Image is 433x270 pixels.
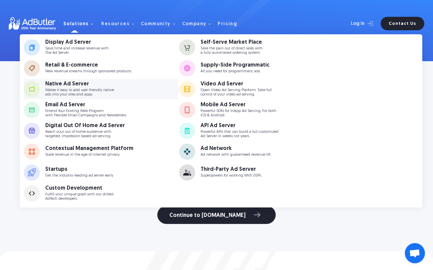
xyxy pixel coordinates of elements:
[201,46,263,55] p: Take the pain out of direct sales with a fully-automated ordering system.
[201,173,262,178] p: Superpowers for working With DSPs.
[141,13,181,34] div: Community
[63,22,89,27] div: Solutions
[24,58,179,78] a: Retail & E-commerce New revenue streams through sponsored products.
[101,22,129,27] div: Resources
[179,79,334,99] a: Video Ad Server Open Video Ad Serving Platform. Take fullcontrol of your video ad serving.
[141,22,171,27] div: Community
[218,21,242,27] a: Pricing
[45,69,132,74] p: New revenue streams through sponsored products.
[179,100,334,120] a: Mobile Ad Server Powerful SDKs for InApp Ad Serving. For bothiOS & Android.
[45,40,109,45] div: Display Ad Server
[45,186,113,191] div: Custom Development
[45,167,114,172] div: Startups
[405,243,425,263] div: Open chat
[201,102,276,108] div: Mobile Ad Server
[45,63,132,68] div: Retail & E-commerce
[201,123,278,128] div: API Ad Server
[179,121,334,141] a: API Ad Server Powerful APIs that can build a full customizedAd Server in weeks not years.
[179,162,334,183] a: Third-Party Ad Server Superpowers for working With DSPs.
[24,183,179,203] a: Custom Development Fulfill your unique goals with our skilledAdTech developers.
[201,146,271,151] div: Ad Network
[201,167,262,172] div: Third-Party Ad Server
[45,130,125,139] p: Reach your out of home audience with targeted, impression based ad-serving.
[24,79,179,99] a: Native Ad Server Makes it easy to add user-friendly nativeads into your sites and apps.
[201,81,272,87] div: Video Ad Server
[157,206,276,224] a: Continue to [DOMAIN_NAME]
[45,146,133,151] div: Contextual Management Platform
[201,153,271,157] p: Ad network with guaranteed revenue lift.
[24,162,179,183] a: Startups Get the industry-leading ad server early.
[381,17,424,30] a: Contact Us
[63,13,99,34] div: Solutions
[201,63,269,68] div: Supply-Side Programmatic
[45,102,127,108] div: Email Ad Server
[201,40,263,45] div: Self-Serve Market Place
[179,58,334,78] a: Supply-Side Programmatic All you need for programmatic ads.
[45,173,114,178] p: Get the industry-leading ad server early.
[333,17,377,30] a: Log In
[201,130,278,139] p: Powerful APIs that can build a full customized Ad Server in weeks not years.
[24,100,179,120] a: Email Ad Server Extend Your Existing Web Programwith Flexible Email Campaigns and Newsletters.
[24,142,179,162] a: Contextual Management Platform Scale revenue in the age of internet privacy.
[179,142,334,162] a: Ad Network Ad network with guaranteed revenue lift.
[45,123,125,128] div: Digital Out Of Home Ad Server
[201,69,269,74] p: All you need for programmatic ads.
[45,153,133,157] p: Scale revenue in the age of internet privacy.
[45,192,113,201] p: Fulfill your unique goals with our skilled AdTech developers.
[101,13,140,34] div: Resources
[45,88,114,97] p: Makes it easy to add user-friendly native ads into your sites and apps.
[45,46,109,55] p: Save time and increase revenue with The Ad Server.
[182,13,217,34] div: Company
[24,121,179,141] a: Digital Out Of Home Ad Server Reach your out of home audience withtargeted, impression based ad-s...
[20,34,422,207] nav: Solutions
[179,37,334,57] a: Self-Serve Market Place Take the pain out of direct sales witha fully-automated ordering system.
[24,37,179,57] a: Display Ad Server Save time and increase revenue withThe Ad Server.
[218,22,237,27] div: Pricing
[201,109,276,118] p: Powerful SDKs for InApp Ad Serving. For both iOS & Android.
[201,88,272,97] p: Open Video Ad Serving Platform. Take full control of your video ad serving.
[45,109,127,118] p: Extend Your Existing Web Program with Flexible Email Campaigns and Newsletters.
[45,81,114,87] div: Native Ad Server
[182,22,207,27] div: Company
